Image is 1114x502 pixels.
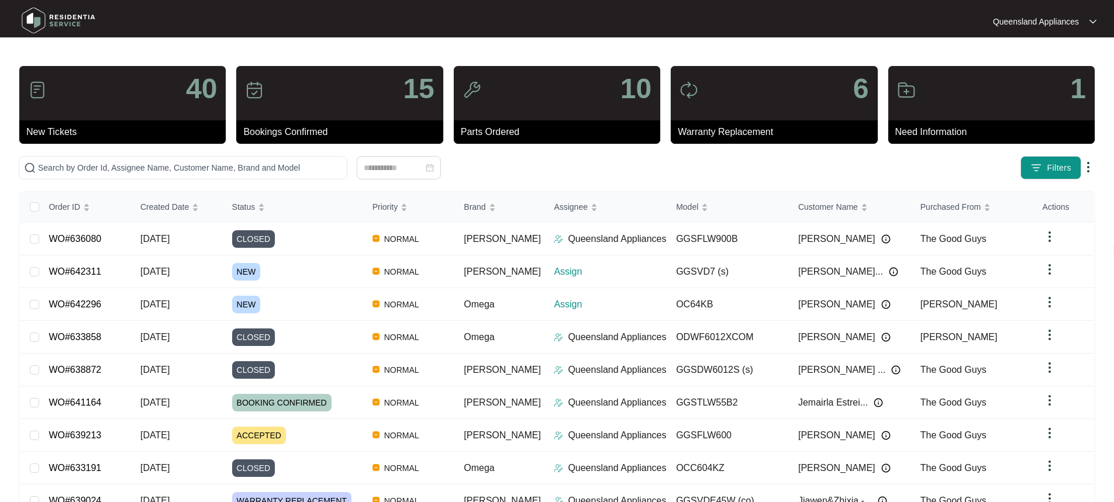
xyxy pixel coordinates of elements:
img: Info icon [881,333,891,342]
img: dropdown arrow [1043,328,1057,342]
a: WO#642296 [49,299,101,309]
span: [PERSON_NAME] ... [798,363,885,377]
img: Info icon [881,431,891,440]
span: Filters [1047,162,1071,174]
span: Model [676,200,698,213]
img: icon [680,81,698,99]
img: Vercel Logo [373,464,380,471]
span: Order ID [49,200,80,213]
span: CLOSED [232,361,275,379]
span: The Good Guys [920,234,987,244]
th: Assignee [544,192,667,223]
img: Info icon [874,398,883,407]
td: OC64KB [667,288,789,321]
span: [DATE] [140,463,170,473]
th: Brand [454,192,544,223]
span: [DATE] [140,266,170,276]
img: Info icon [891,365,901,375]
img: dropdown arrow [1043,361,1057,375]
input: Search by Order Id, Assignee Name, Customer Name, Brand and Model [38,161,342,174]
th: Model [667,192,789,223]
span: [DATE] [140,397,170,407]
span: [PERSON_NAME] [464,397,541,407]
p: 10 [620,75,651,103]
img: dropdown arrow [1081,160,1095,174]
span: [DATE] [140,365,170,375]
span: NORMAL [380,461,424,475]
span: NORMAL [380,232,424,246]
img: Vercel Logo [373,333,380,340]
td: GGSFLW900B [667,223,789,255]
p: Queensland Appliances [993,16,1079,27]
span: The Good Guys [920,397,987,407]
img: residentia service logo [18,3,99,38]
p: Warranty Replacement [678,125,877,139]
td: GGSTLW55B2 [667,386,789,419]
th: Order ID [39,192,131,223]
img: dropdown arrow [1043,295,1057,309]
p: Queensland Appliances [568,232,666,246]
span: The Good Guys [920,430,987,440]
span: [DATE] [140,332,170,342]
span: [PERSON_NAME] [798,461,875,475]
span: NORMAL [380,396,424,410]
a: WO#638872 [49,365,101,375]
p: 15 [403,75,434,103]
span: [PERSON_NAME] [920,299,998,309]
span: Priority [373,200,398,213]
p: Queensland Appliances [568,461,666,475]
span: Created Date [140,200,189,213]
a: WO#636080 [49,234,101,244]
span: [PERSON_NAME] [464,430,541,440]
span: The Good Guys [920,463,987,473]
th: Created Date [131,192,223,223]
span: NORMAL [380,330,424,344]
td: GGSVD7 (s) [667,255,789,288]
img: search-icon [24,162,36,174]
span: NORMAL [380,297,424,311]
span: [PERSON_NAME] [464,365,541,375]
img: dropdown arrow [1089,19,1096,25]
p: Need Information [895,125,1095,139]
img: Vercel Logo [373,431,380,438]
a: WO#633858 [49,332,101,342]
img: dropdown arrow [1043,393,1057,407]
img: Vercel Logo [373,300,380,307]
p: Queensland Appliances [568,330,666,344]
span: [PERSON_NAME] [798,297,875,311]
span: Omega [464,299,494,309]
a: WO#639213 [49,430,101,440]
img: Assigner Icon [554,398,563,407]
th: Customer Name [789,192,911,223]
span: [PERSON_NAME]... [798,265,883,279]
span: The Good Guys [920,365,987,375]
img: icon [245,81,264,99]
span: ACCEPTED [232,427,286,444]
span: BOOKING CONFIRMED [232,394,332,411]
td: OCC604KZ [667,452,789,484]
img: icon [463,81,481,99]
img: dropdown arrow [1043,459,1057,473]
img: Vercel Logo [373,399,380,406]
img: Assigner Icon [554,463,563,473]
span: NEW [232,296,261,313]
p: 6 [853,75,869,103]
span: The Good Guys [920,266,987,276]
p: Queensland Appliances [568,363,666,377]
p: Queensland Appliances [568,396,666,410]
img: Info icon [881,463,891,473]
p: Assign [554,297,667,311]
span: Customer Name [798,200,858,213]
span: [PERSON_NAME] [798,428,875,442]
span: [DATE] [140,234,170,244]
span: Purchased From [920,200,981,213]
span: Status [232,200,256,213]
td: ODWF6012XCOM [667,321,789,354]
img: Info icon [889,267,898,276]
th: Actions [1033,192,1094,223]
span: NEW [232,263,261,281]
img: filter icon [1030,162,1042,174]
img: dropdown arrow [1043,262,1057,276]
img: Vercel Logo [373,235,380,242]
span: [PERSON_NAME] [920,332,998,342]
